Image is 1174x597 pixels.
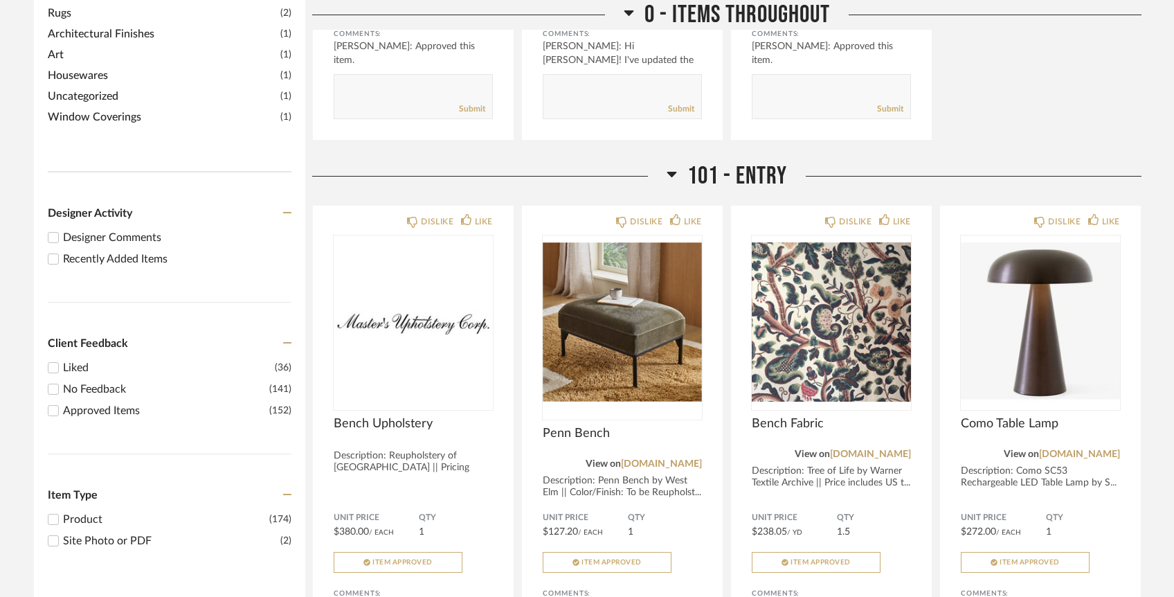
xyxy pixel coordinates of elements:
[961,513,1046,524] span: Unit Price
[280,109,291,125] span: (1)
[581,559,642,566] span: Item Approved
[334,39,493,67] div: [PERSON_NAME]: Approved this item.
[48,67,277,84] span: Housewares
[628,527,633,537] span: 1
[543,235,702,409] div: 0
[280,6,291,21] span: (2)
[48,26,277,42] span: Architectural Finishes
[543,39,702,81] div: [PERSON_NAME]: Hi [PERSON_NAME]! I've updated the pricing and added the ...
[275,359,291,376] div: (36)
[752,527,787,537] span: $238.05
[280,68,291,83] span: (1)
[839,215,872,229] div: DISLIKE
[334,416,493,431] span: Bench Upholstery
[837,513,911,524] span: QTY
[334,513,419,524] span: Unit Price
[63,359,275,376] div: Liked
[752,465,911,489] div: Description: Tree of Life by Warner Textile Archive || Price includes US t...
[1048,215,1081,229] div: DISLIKE
[543,513,628,524] span: Unit Price
[1046,527,1051,537] span: 1
[48,338,128,349] span: Client Feedback
[961,527,996,537] span: $272.00
[334,552,462,573] button: Item Approved
[334,527,369,537] span: $380.00
[791,559,851,566] span: Item Approved
[372,559,433,566] span: Item Approved
[63,381,269,398] div: No Feedback
[48,88,277,105] span: Uncategorized
[419,513,493,524] span: QTY
[1046,513,1120,524] span: QTY
[1039,449,1120,459] a: [DOMAIN_NAME]
[48,109,277,125] span: Window Coverings
[280,533,291,549] div: (2)
[334,450,493,485] div: Description: Reupholstery of [GEOGRAPHIC_DATA] || Pricing includes Entry ...
[475,215,493,229] div: LIKE
[752,552,881,573] button: Item Approved
[543,527,578,537] span: $127.20
[543,426,702,441] span: Penn Bench
[48,46,277,63] span: Art
[280,89,291,104] span: (1)
[543,235,702,409] img: undefined
[752,39,911,67] div: [PERSON_NAME]: Approved this item.
[795,449,830,459] span: View on
[269,511,291,528] div: (174)
[419,527,424,537] span: 1
[543,552,671,573] button: Item Approved
[48,5,277,21] span: Rugs
[752,416,911,431] span: Bench Fabric
[752,235,911,409] img: undefined
[280,26,291,42] span: (1)
[752,513,837,524] span: Unit Price
[543,475,702,499] div: Description: Penn Bench by West Elm || Color/Finish: To be Reupholst...
[752,27,911,41] div: Comments:
[63,511,269,528] div: Product
[269,402,291,419] div: (152)
[63,229,291,246] div: Designer Comments
[684,215,702,229] div: LIKE
[961,465,1120,489] div: Description: Como SC53 Rechargeable LED Table Lamp by S...
[269,381,291,398] div: (141)
[586,459,621,469] span: View on
[48,490,98,501] span: Item Type
[628,513,702,524] span: QTY
[280,47,291,62] span: (1)
[543,27,702,41] div: Comments:
[1004,449,1039,459] span: View on
[578,529,603,536] span: / Each
[961,416,1120,431] span: Como Table Lamp
[63,251,291,267] div: Recently Added Items
[63,533,280,549] div: Site Photo or PDF
[668,103,694,115] a: Submit
[837,527,850,537] span: 1.5
[369,529,394,536] span: / Each
[334,27,493,41] div: Comments:
[687,161,787,191] span: 101 - Entry
[877,103,903,115] a: Submit
[1000,559,1060,566] span: Item Approved
[787,529,802,536] span: / YD
[334,235,493,409] img: undefined
[48,208,132,219] span: Designer Activity
[630,215,662,229] div: DISLIKE
[63,402,269,419] div: Approved Items
[961,235,1120,409] img: undefined
[996,529,1021,536] span: / Each
[459,103,485,115] a: Submit
[421,215,453,229] div: DISLIKE
[830,449,911,459] a: [DOMAIN_NAME]
[1102,215,1120,229] div: LIKE
[621,459,702,469] a: [DOMAIN_NAME]
[961,552,1090,573] button: Item Approved
[893,215,911,229] div: LIKE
